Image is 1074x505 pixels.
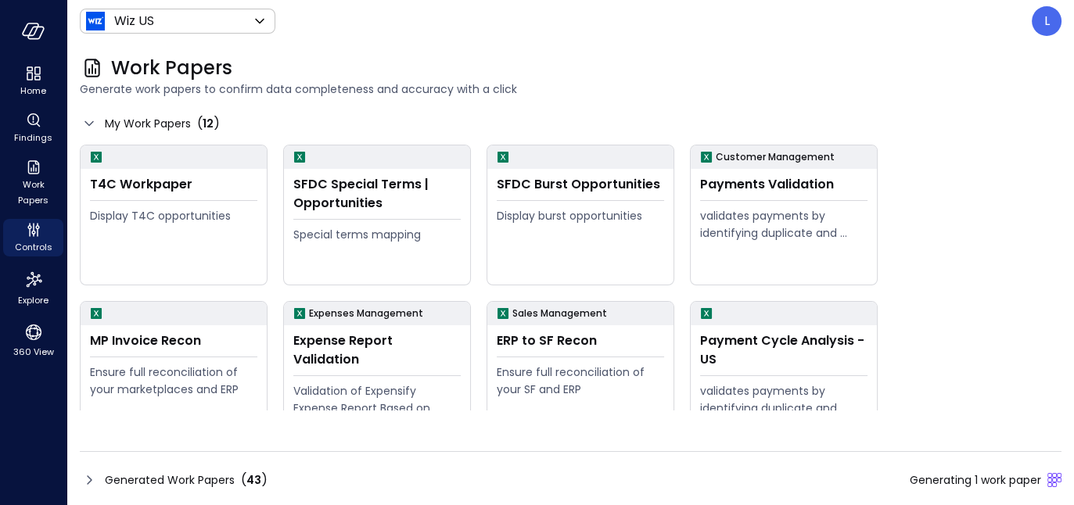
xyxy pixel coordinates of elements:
[910,471,1041,489] span: Generating 1 work paper
[3,63,63,100] div: Home
[497,331,664,350] div: ERP to SF Recon
[13,344,54,360] span: 360 View
[700,382,867,417] div: validates payments by identifying duplicate and erroneous entries.
[197,114,220,133] div: ( )
[512,306,607,321] p: Sales Management
[241,471,268,489] div: ( )
[80,81,1061,98] span: Generate work papers to confirm data completeness and accuracy with a click
[497,207,664,224] div: Display burst opportunities
[111,56,232,81] span: Work Papers
[114,12,154,30] p: Wiz US
[3,219,63,256] div: Controls
[18,292,48,308] span: Explore
[105,471,235,489] span: Generated Work Papers
[700,175,867,194] div: Payments Validation
[14,130,52,145] span: Findings
[1047,473,1061,487] div: Sliding puzzle loader
[90,364,257,398] div: Ensure full reconciliation of your marketplaces and ERP
[86,12,105,30] img: Icon
[293,175,461,213] div: SFDC Special Terms | Opportunities
[497,175,664,194] div: SFDC Burst Opportunities
[293,382,461,417] div: Validation of Expensify Expense Report Based on policy
[293,226,461,243] div: Special terms mapping
[105,115,191,132] span: My Work Papers
[700,207,867,242] div: validates payments by identifying duplicate and erroneous entries.
[3,156,63,210] div: Work Papers
[3,266,63,310] div: Explore
[293,331,461,369] div: Expense Report Validation
[700,331,867,369] div: Payment Cycle Analysis - US
[497,364,664,398] div: Ensure full reconciliation of your SF and ERP
[90,331,257,350] div: MP Invoice Recon
[90,207,257,224] div: Display T4C opportunities
[309,306,423,321] p: Expenses Management
[3,319,63,361] div: 360 View
[9,177,57,208] span: Work Papers
[203,116,214,131] span: 12
[90,175,257,194] div: T4C Workpaper
[716,149,835,165] p: Customer Management
[246,472,261,488] span: 43
[3,109,63,147] div: Findings
[15,239,52,255] span: Controls
[1032,6,1061,36] div: Leah Collins
[1044,12,1050,30] p: L
[20,83,46,98] span: Home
